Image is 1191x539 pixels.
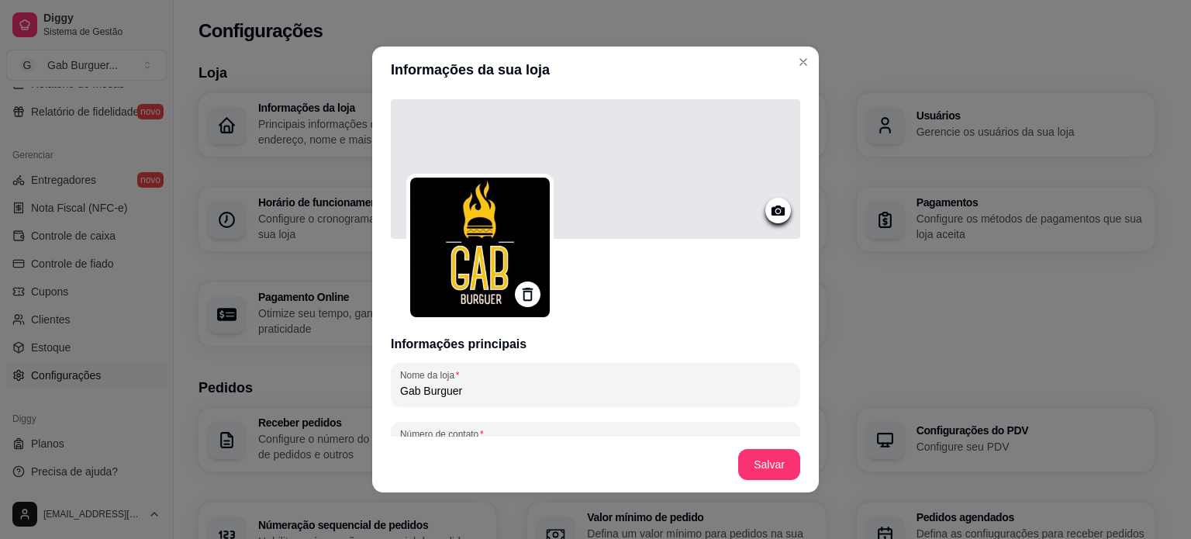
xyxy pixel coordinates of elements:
button: Salvar [738,449,800,480]
h3: Informações principais [391,335,800,354]
label: Número de contato [400,427,488,441]
input: Nome da loja [400,383,791,399]
label: Nome da loja [400,368,464,382]
button: Close [791,50,816,74]
img: logo da loja [410,178,550,317]
header: Informações da sua loja [372,47,819,93]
